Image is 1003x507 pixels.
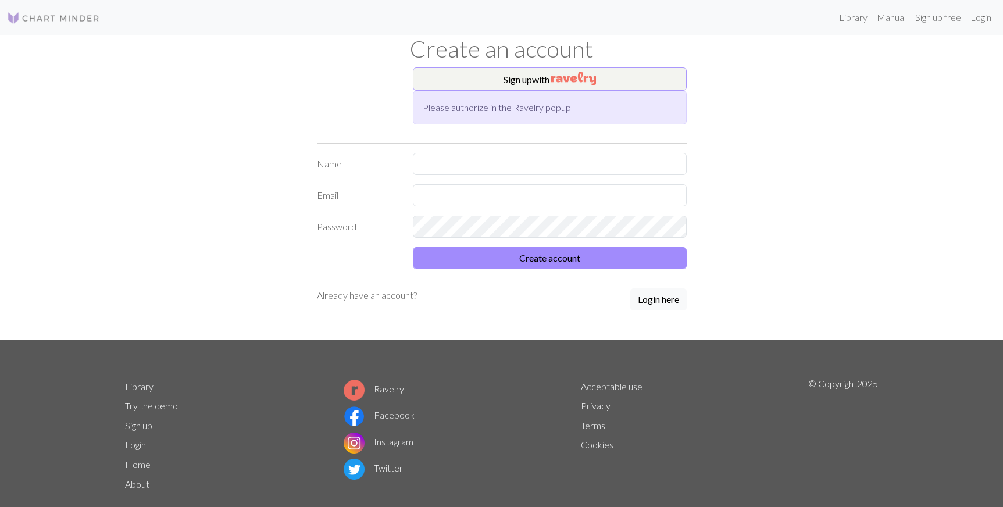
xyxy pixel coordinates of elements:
[344,409,415,420] a: Facebook
[125,381,154,392] a: Library
[125,420,152,431] a: Sign up
[808,377,878,494] p: © Copyright 2025
[344,406,365,427] img: Facebook logo
[125,479,149,490] a: About
[310,216,406,238] label: Password
[630,288,687,310] button: Login here
[125,400,178,411] a: Try the demo
[118,35,886,63] h1: Create an account
[7,11,100,25] img: Logo
[581,400,611,411] a: Privacy
[344,383,404,394] a: Ravelry
[413,247,687,269] button: Create account
[581,420,605,431] a: Terms
[872,6,911,29] a: Manual
[581,381,643,392] a: Acceptable use
[834,6,872,29] a: Library
[911,6,966,29] a: Sign up free
[344,433,365,454] img: Instagram logo
[630,288,687,312] a: Login here
[551,72,596,85] img: Ravelry
[125,439,146,450] a: Login
[581,439,613,450] a: Cookies
[413,91,687,124] div: Please authorize in the Ravelry popup
[344,436,413,447] a: Instagram
[344,462,403,473] a: Twitter
[310,184,406,206] label: Email
[344,380,365,401] img: Ravelry logo
[344,459,365,480] img: Twitter logo
[125,459,151,470] a: Home
[310,153,406,175] label: Name
[413,67,687,91] button: Sign upwith
[317,288,417,302] p: Already have an account?
[966,6,996,29] a: Login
